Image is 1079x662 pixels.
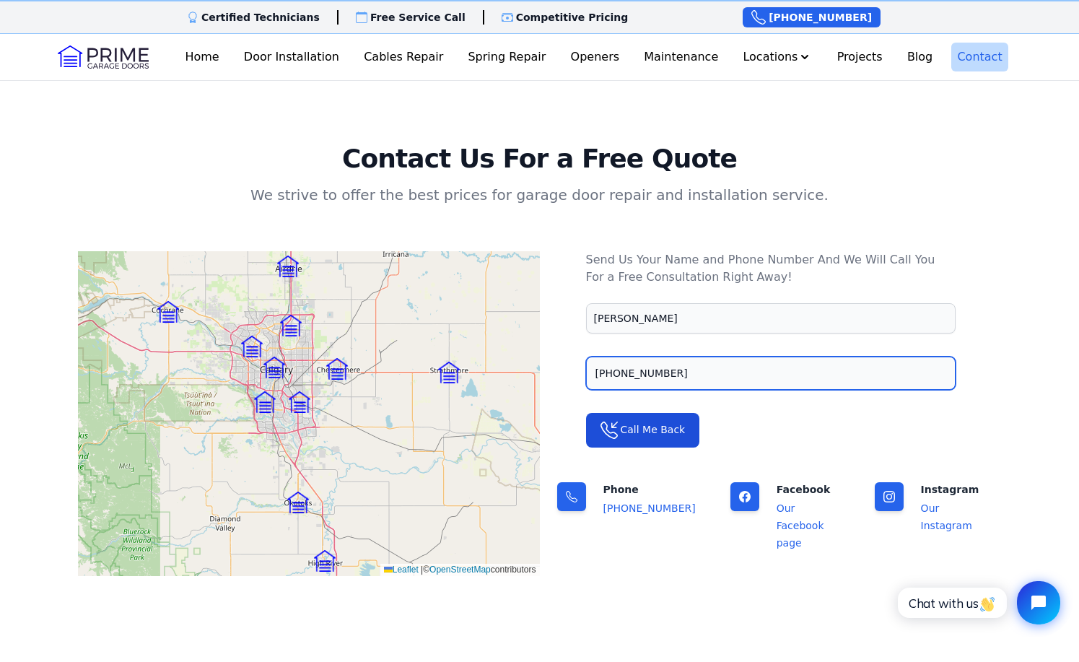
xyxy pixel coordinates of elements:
a: Contact [951,43,1008,71]
img: Marker [254,391,276,413]
img: Marker [241,336,263,357]
img: Marker [314,550,336,572]
button: Locations [737,43,818,71]
iframe: Tidio Chat [882,569,1073,637]
input: Phone Number [586,357,956,390]
a: OpenStreetMap [429,565,491,575]
img: Logo [58,45,149,69]
img: Marker [280,315,302,336]
h2: Contact Us For a Free Quote [78,144,1002,173]
span: | [421,565,423,575]
p: Free Service Call [370,10,466,25]
p: Competitive Pricing [516,10,629,25]
img: Marker [287,492,309,513]
a: Openers [565,43,626,71]
img: Marker [326,358,348,380]
a: Spring Repair [462,43,551,71]
a: Home [179,43,224,71]
p: Instagram [921,482,984,497]
p: Send Us Your Name and Phone Number And We Will Call You For a Free Consultation Right Away! [586,251,956,286]
a: Door Installation [238,43,345,71]
input: Your Name [586,303,956,334]
p: We strive to offer the best prices for garage door repair and installation service. [78,185,1002,205]
a: Our Instagram [921,502,972,531]
img: Marker [438,362,460,383]
img: Marker [277,256,299,277]
a: Maintenance [638,43,724,71]
a: Cables Repair [358,43,449,71]
div: © contributors [380,564,540,576]
img: Marker [157,301,179,323]
img: Marker [289,391,310,413]
p: Facebook [777,482,840,497]
a: Our Facebook page [777,502,824,549]
a: [PHONE_NUMBER] [743,7,881,27]
a: Blog [901,43,938,71]
a: Leaflet [384,565,419,575]
p: Phone [603,482,696,497]
a: Projects [831,43,888,71]
button: Call Me Back [586,413,700,448]
p: Certified Technicians [201,10,320,25]
a: [PHONE_NUMBER] [603,502,696,514]
img: Marker [263,357,285,378]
